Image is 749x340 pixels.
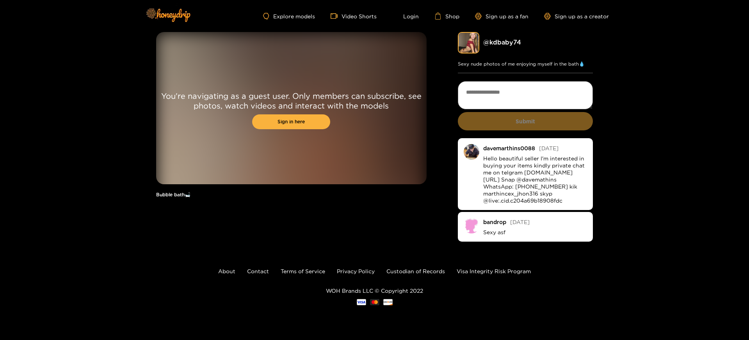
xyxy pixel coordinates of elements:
span: [DATE] [539,145,559,151]
a: About [218,268,235,274]
a: Sign up as a creator [544,13,609,20]
a: Explore models [263,13,315,20]
a: Visa Integrity Risk Program [457,268,531,274]
a: Contact [247,268,269,274]
a: Sign up as a fan [475,13,528,20]
a: Privacy Policy [337,268,375,274]
a: Video Shorts [331,12,377,20]
div: davemarthins0088 [483,145,535,151]
p: You're navigating as a guest user. Only members can subscribe, see photos, watch videos and inter... [156,91,427,110]
button: Submit [458,112,593,130]
a: Login [392,12,419,20]
p: Hello beautiful seller I'm interested in buying your items kindly private chat me on telgram [DOM... [483,155,587,204]
a: Sign in here [252,114,330,129]
a: @ kdbaby74 [483,39,521,46]
img: o3nvo-fb_img_1731113975378.jpg [464,144,479,160]
h1: Bubble bath🛁 [156,192,427,198]
a: Shop [434,12,459,20]
a: Terms of Service [281,268,325,274]
div: bandrop [483,219,506,225]
p: Sexy asf [483,229,587,236]
span: video-camera [331,12,342,20]
span: [DATE] [510,219,530,225]
a: Custodian of Records [386,268,445,274]
img: no-avatar.png [464,218,479,233]
img: kdbaby74 [458,32,479,53]
p: Sexy nude photos of me enjoying myself in the bath💧 [458,61,593,67]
